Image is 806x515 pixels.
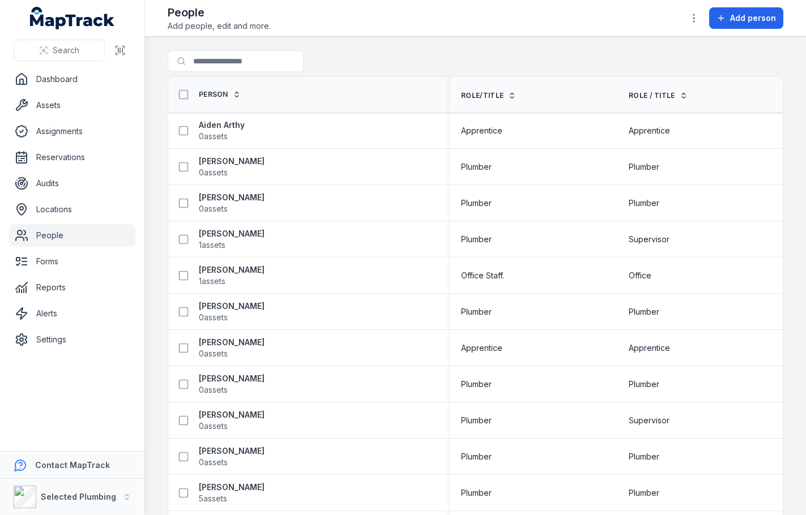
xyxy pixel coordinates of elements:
[199,301,265,312] strong: [PERSON_NAME]
[9,224,135,247] a: People
[168,5,271,20] h2: People
[9,328,135,351] a: Settings
[41,492,116,501] strong: Selected Plumbing
[199,482,265,504] a: [PERSON_NAME]5assets
[629,415,669,426] span: Supervisor
[9,146,135,169] a: Reservations
[199,409,265,420] strong: [PERSON_NAME]
[14,40,105,61] button: Search
[9,68,135,91] a: Dashboard
[629,451,659,462] span: Plumber
[199,264,265,276] strong: [PERSON_NAME]
[199,228,265,239] strong: [PERSON_NAME]
[629,234,669,245] span: Supervisor
[461,161,492,173] span: Plumber
[199,119,245,131] strong: Aiden Arthy
[461,487,492,499] span: Plumber
[199,373,265,384] strong: [PERSON_NAME]
[629,379,659,390] span: Plumber
[461,125,502,136] span: Apprentice
[461,91,504,100] span: Role/Title
[9,198,135,221] a: Locations
[199,228,265,251] a: [PERSON_NAME]1assets
[199,337,265,359] a: [PERSON_NAME]0assets
[199,445,265,457] strong: [PERSON_NAME]
[629,161,659,173] span: Plumber
[199,276,225,287] span: 1 assets
[461,234,492,245] span: Plumber
[199,192,265,203] strong: [PERSON_NAME]
[629,125,670,136] span: Apprentice
[199,312,228,323] span: 0 assets
[199,301,265,323] a: [PERSON_NAME]0assets
[709,7,783,29] button: Add person
[199,493,227,504] span: 5 assets
[461,198,492,209] span: Plumber
[629,198,659,209] span: Plumber
[9,120,135,143] a: Assignments
[168,20,271,32] span: Add people, edit and more.
[629,342,670,354] span: Apprentice
[629,91,688,100] a: Role / Title
[199,482,265,493] strong: [PERSON_NAME]
[9,276,135,299] a: Reports
[199,409,265,432] a: [PERSON_NAME]0assets
[629,306,659,317] span: Plumber
[199,119,245,142] a: Aiden Arthy0assets
[199,445,265,468] a: [PERSON_NAME]0assets
[199,167,228,178] span: 0 assets
[199,203,228,214] span: 0 assets
[199,90,228,99] span: Person
[199,384,228,396] span: 0 assets
[53,45,79,56] span: Search
[35,460,110,470] strong: Contact MapTrack
[199,348,228,359] span: 0 assets
[461,379,492,390] span: Plumber
[199,337,265,348] strong: [PERSON_NAME]
[730,12,776,24] span: Add person
[30,7,115,29] a: MapTrack
[629,270,651,281] span: Office
[199,420,228,432] span: 0 assets
[199,373,265,396] a: [PERSON_NAME]0assets
[461,270,504,281] span: Office Staff.
[199,90,241,99] a: Person
[199,192,265,214] a: [PERSON_NAME]0assets
[461,415,492,426] span: Plumber
[461,451,492,462] span: Plumber
[199,156,265,167] strong: [PERSON_NAME]
[199,156,265,178] a: [PERSON_NAME]0assets
[199,239,225,251] span: 1 assets
[629,91,675,100] span: Role / Title
[629,487,659,499] span: Plumber
[9,94,135,117] a: Assets
[199,264,265,287] a: [PERSON_NAME]1assets
[199,457,228,468] span: 0 assets
[461,91,516,100] a: Role/Title
[9,302,135,325] a: Alerts
[9,172,135,195] a: Audits
[461,342,502,354] span: Apprentice
[9,250,135,273] a: Forms
[199,131,228,142] span: 0 assets
[461,306,492,317] span: Plumber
